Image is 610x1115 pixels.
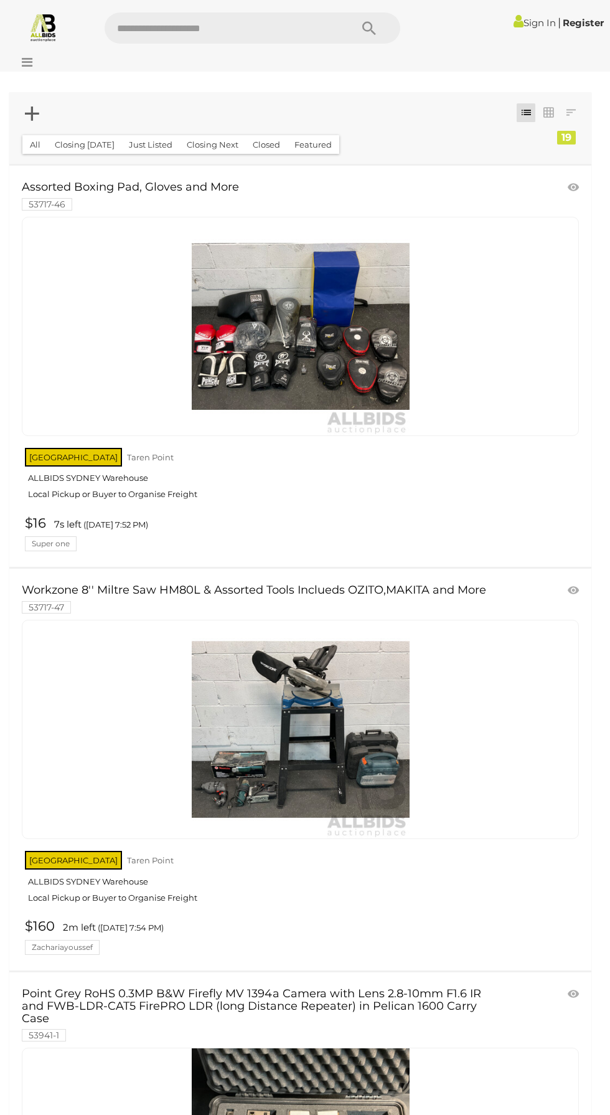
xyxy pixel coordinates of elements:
[121,135,180,154] button: Just Listed
[192,620,410,838] img: Workzone 8'' Miltre Saw HM80L & Assorted Tools Inclueds OZITO,MAKITA and More
[245,135,288,154] button: Closed
[22,516,582,552] a: $16 7s left ([DATE] 7:52 PM) Super one
[179,135,246,154] button: Closing Next
[287,135,339,154] button: Featured
[22,919,582,955] a: $160 2m left ([DATE] 7:54 PM) Zachariayoussef
[22,135,48,154] button: All
[22,217,579,436] a: Assorted Boxing Pad, Gloves and More
[22,584,489,612] a: Workzone 8'' Miltre Saw HM80L & Assorted Tools Inclueds OZITO,MAKITA and More 53717-47
[29,12,58,42] img: Allbids.com.au
[338,12,400,44] button: Search
[563,17,604,29] a: Register
[558,16,561,29] span: |
[25,445,579,510] a: [GEOGRAPHIC_DATA] Taren Point ALLBIDS SYDNEY Warehouse Local Pickup or Buyer to Organise Freight
[557,131,576,145] div: 19
[22,620,579,839] a: Workzone 8'' Miltre Saw HM80L & Assorted Tools Inclueds OZITO,MAKITA and More
[514,17,556,29] a: Sign In
[22,988,489,1040] a: Point Grey RoHS 0.3MP B&W Firefly MV 1394a Camera with Lens 2.8-10mm F1.6 IR and FWB-LDR-CAT5 Fir...
[192,217,410,435] img: Assorted Boxing Pad, Gloves and More
[47,135,122,154] button: Closing [DATE]
[22,181,489,209] a: Assorted Boxing Pad, Gloves and More 53717-46
[25,848,579,913] a: [GEOGRAPHIC_DATA] Taren Point ALLBIDS SYDNEY Warehouse Local Pickup or Buyer to Organise Freight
